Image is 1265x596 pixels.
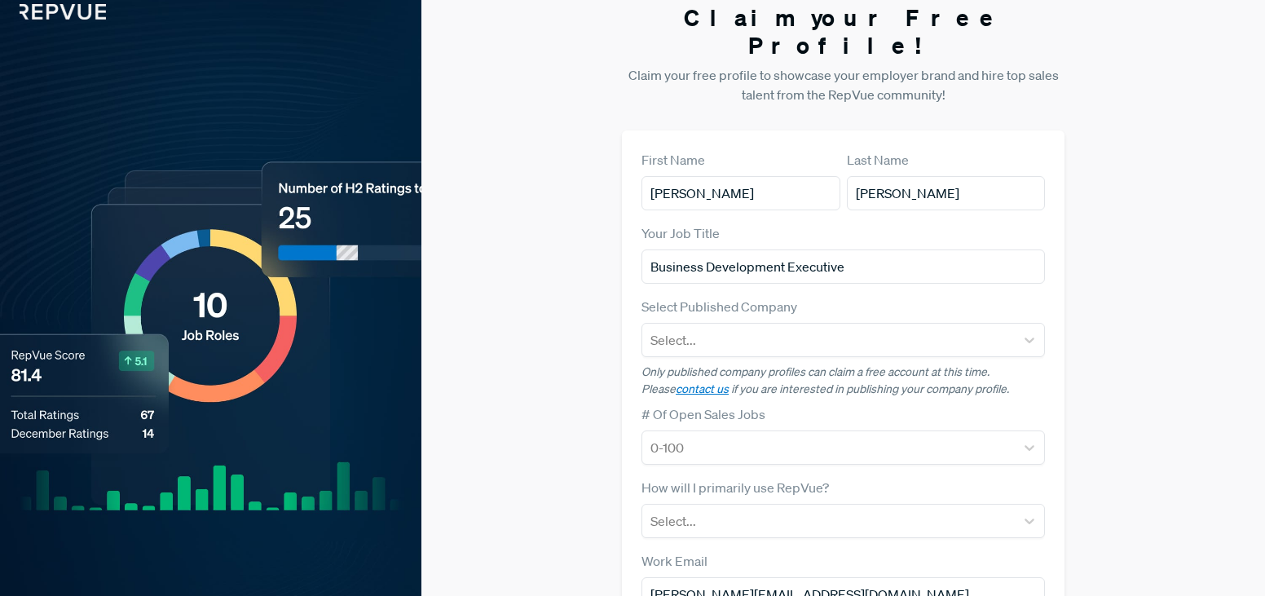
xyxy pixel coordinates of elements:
p: Only published company profiles can claim a free account at this time. Please if you are interest... [641,364,1045,398]
h3: Claim your Free Profile! [622,4,1064,59]
label: Select Published Company [641,297,797,316]
label: How will I primarily use RepVue? [641,478,829,497]
input: Title [641,249,1045,284]
label: First Name [641,150,705,170]
label: Work Email [641,551,707,571]
p: Claim your free profile to showcase your employer brand and hire top sales talent from the RepVue... [622,65,1064,104]
label: Last Name [847,150,909,170]
label: # Of Open Sales Jobs [641,404,765,424]
input: First Name [641,176,840,210]
label: Your Job Title [641,223,720,243]
input: Last Name [847,176,1046,210]
a: contact us [676,382,729,396]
